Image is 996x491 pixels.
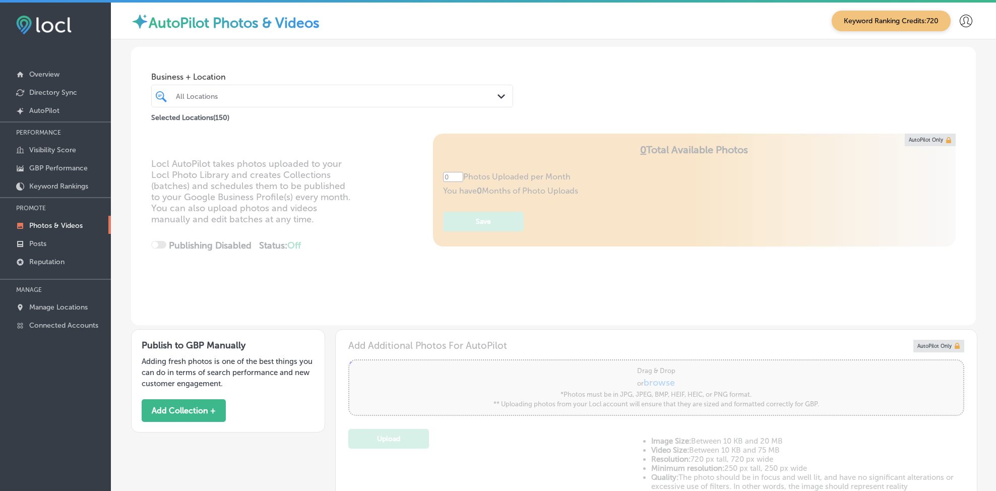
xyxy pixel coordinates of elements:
[142,356,315,389] p: Adding fresh photos is one of the best things you can do in terms of search performance and new c...
[151,72,513,82] span: Business + Location
[29,70,59,79] p: Overview
[832,11,951,31] span: Keyword Ranking Credits: 720
[149,15,320,31] label: AutoPilot Photos & Videos
[29,303,88,312] p: Manage Locations
[29,106,59,115] p: AutoPilot
[142,399,226,422] button: Add Collection +
[29,88,77,97] p: Directory Sync
[16,16,72,34] img: fda3e92497d09a02dc62c9cd864e3231.png
[29,258,65,266] p: Reputation
[176,92,499,100] div: All Locations
[29,146,76,154] p: Visibility Score
[29,221,83,230] p: Photos & Videos
[29,239,46,248] p: Posts
[142,340,315,351] h3: Publish to GBP Manually
[29,182,88,191] p: Keyword Rankings
[131,13,149,30] img: autopilot-icon
[151,109,229,122] p: Selected Locations ( 150 )
[29,321,98,330] p: Connected Accounts
[29,164,88,172] p: GBP Performance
